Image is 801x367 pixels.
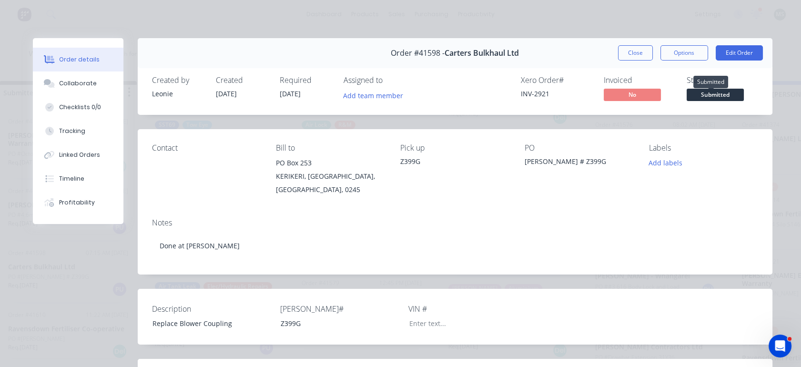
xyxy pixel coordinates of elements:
div: Status [687,76,758,85]
div: Labels [649,143,758,153]
div: Checklists 0/0 [59,103,101,112]
div: [PERSON_NAME] # Z399G [525,156,634,170]
button: Collaborate [33,71,123,95]
iframe: Intercom live chat [769,335,791,357]
label: VIN # [408,303,527,315]
div: Z399G [400,156,509,166]
button: Edit Order [716,45,763,61]
div: Tracking [59,127,85,135]
button: Add team member [338,89,408,102]
button: Add team member [344,89,408,102]
div: Required [280,76,332,85]
button: Options [660,45,708,61]
div: Invoiced [604,76,675,85]
div: Created by [152,76,204,85]
div: Contact [152,143,261,153]
button: Linked Orders [33,143,123,167]
div: Collaborate [59,79,97,88]
button: Submitted [687,89,744,103]
span: [DATE] [216,89,237,98]
div: INV-2921 [521,89,592,99]
div: Z399G [273,316,392,330]
span: No [604,89,661,101]
div: Assigned to [344,76,439,85]
div: Submitted [693,76,728,88]
div: Notes [152,218,758,227]
button: Close [618,45,653,61]
div: Leonie [152,89,204,99]
span: Order #41598 - [391,49,445,58]
div: Replace Blower Coupling [145,316,264,330]
span: Carters Bulkhaul Ltd [445,49,519,58]
div: Linked Orders [59,151,100,159]
button: Tracking [33,119,123,143]
button: Timeline [33,167,123,191]
div: Timeline [59,174,84,183]
button: Profitability [33,191,123,214]
div: Created [216,76,268,85]
div: Bill to [276,143,385,153]
span: Submitted [687,89,744,101]
label: [PERSON_NAME]# [280,303,399,315]
div: PO [525,143,634,153]
span: [DATE] [280,89,301,98]
button: Order details [33,48,123,71]
label: Description [152,303,271,315]
div: Order details [59,55,100,64]
div: PO Box 253 [276,156,385,170]
div: Xero Order # [521,76,592,85]
div: PO Box 253KERIKERI, [GEOGRAPHIC_DATA], [GEOGRAPHIC_DATA], 0245 [276,156,385,196]
div: KERIKERI, [GEOGRAPHIC_DATA], [GEOGRAPHIC_DATA], 0245 [276,170,385,196]
button: Add labels [644,156,688,169]
div: Pick up [400,143,509,153]
div: Profitability [59,198,95,207]
button: Checklists 0/0 [33,95,123,119]
div: Done at [PERSON_NAME] [152,231,758,260]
